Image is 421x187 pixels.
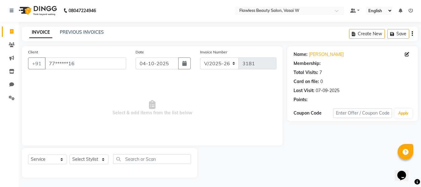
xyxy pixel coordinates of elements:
button: Save [387,29,409,39]
a: [PERSON_NAME] [309,51,344,58]
div: 0 [320,78,323,85]
button: Apply [395,109,412,118]
div: Card on file: [294,78,319,85]
div: Total Visits: [294,69,318,76]
img: logo [16,2,59,19]
a: INVOICE [29,27,52,38]
div: 07-09-2025 [316,87,339,94]
div: Name: [294,51,308,58]
iframe: chat widget [395,162,415,181]
div: Membership: [294,60,321,67]
label: Client [28,49,38,55]
div: 7 [319,69,322,76]
label: Date [136,49,144,55]
input: Search or Scan [113,154,191,164]
div: Coupon Code [294,110,333,116]
button: Create New [349,29,385,39]
a: PREVIOUS INVOICES [60,29,104,35]
div: Last Visit: [294,87,314,94]
label: Invoice Number [200,49,227,55]
input: Enter Offer / Coupon Code [333,108,392,118]
span: Select & add items from the list below [28,77,276,139]
b: 08047224946 [69,2,96,19]
button: +91 [28,57,45,69]
input: Search by Name/Mobile/Email/Code [45,57,126,69]
div: Points: [294,96,308,103]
